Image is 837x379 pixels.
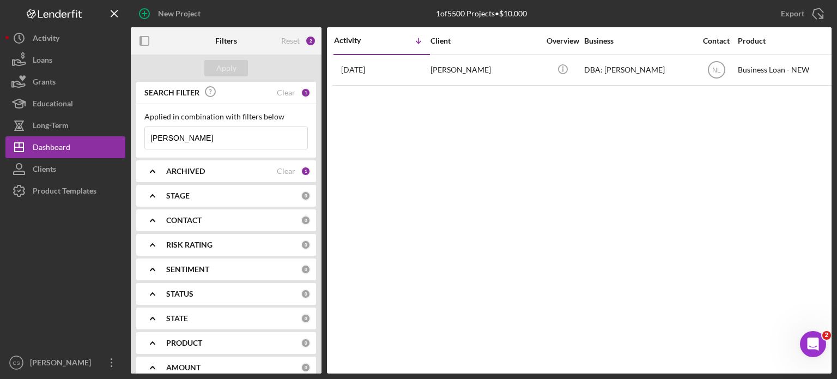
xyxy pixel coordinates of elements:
[33,180,96,204] div: Product Templates
[436,9,527,18] div: 1 of 5500 Projects • $10,000
[5,115,125,136] button: Long-Term
[5,136,125,158] button: Dashboard
[166,216,202,225] b: CONTACT
[800,331,826,357] iframe: Intercom live chat
[301,264,311,274] div: 0
[5,180,125,202] button: Product Templates
[281,37,300,45] div: Reset
[5,27,125,49] button: Activity
[781,3,804,25] div: Export
[13,360,20,366] text: CS
[158,3,201,25] div: New Project
[584,56,693,85] div: DBA: [PERSON_NAME]
[5,71,125,93] button: Grants
[33,49,52,74] div: Loans
[166,240,213,249] b: RISK RATING
[166,265,209,274] b: SENTIMENT
[5,93,125,115] button: Educational
[334,36,382,45] div: Activity
[33,136,70,161] div: Dashboard
[144,88,199,97] b: SEARCH FILTER
[33,27,59,52] div: Activity
[301,338,311,348] div: 0
[277,167,295,176] div: Clear
[430,56,539,85] div: [PERSON_NAME]
[131,3,211,25] button: New Project
[696,37,737,45] div: Contact
[5,352,125,374] button: CS[PERSON_NAME]
[5,49,125,71] button: Loans
[166,290,193,298] b: STATUS
[215,37,237,45] b: Filters
[770,3,832,25] button: Export
[33,158,56,183] div: Clients
[301,166,311,176] div: 1
[430,37,539,45] div: Client
[301,240,311,250] div: 0
[301,191,311,201] div: 0
[277,88,295,97] div: Clear
[301,363,311,372] div: 0
[166,314,188,323] b: STATE
[542,37,583,45] div: Overview
[33,71,56,95] div: Grants
[33,93,73,117] div: Educational
[204,60,248,76] button: Apply
[822,331,831,340] span: 2
[166,339,202,347] b: PRODUCT
[301,289,311,299] div: 0
[33,115,69,139] div: Long-Term
[712,67,721,74] text: NL
[166,167,205,176] b: ARCHIVED
[216,60,236,76] div: Apply
[305,35,316,46] div: 2
[301,314,311,323] div: 0
[301,88,311,98] div: 1
[27,352,98,376] div: [PERSON_NAME]
[5,158,125,180] button: Clients
[166,191,190,200] b: STAGE
[301,215,311,225] div: 0
[144,112,308,121] div: Applied in combination with filters below
[341,65,365,74] time: 2025-08-05 19:30
[166,363,201,372] b: AMOUNT
[584,37,693,45] div: Business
